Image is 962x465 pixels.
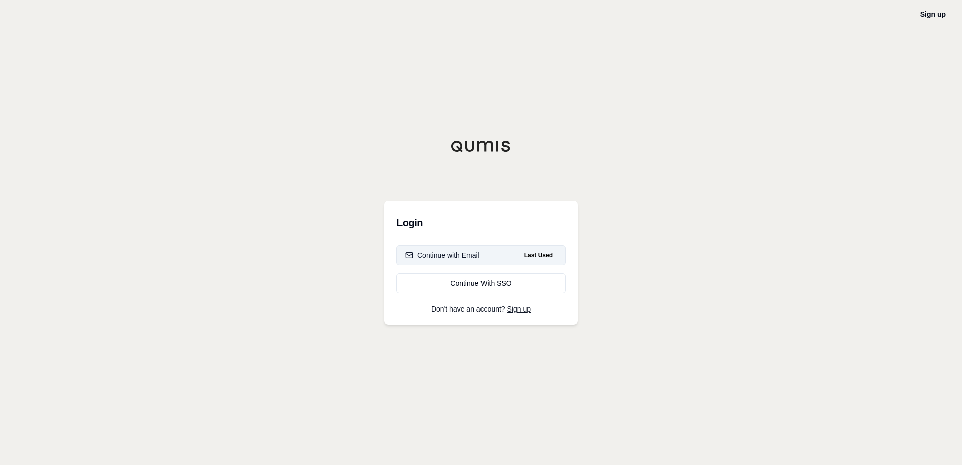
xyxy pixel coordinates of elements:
[405,278,557,288] div: Continue With SSO
[405,250,479,260] div: Continue with Email
[520,249,557,261] span: Last Used
[507,305,531,313] a: Sign up
[396,213,566,233] h3: Login
[451,140,511,152] img: Qumis
[920,10,946,18] a: Sign up
[396,273,566,293] a: Continue With SSO
[396,305,566,313] p: Don't have an account?
[396,245,566,265] button: Continue with EmailLast Used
